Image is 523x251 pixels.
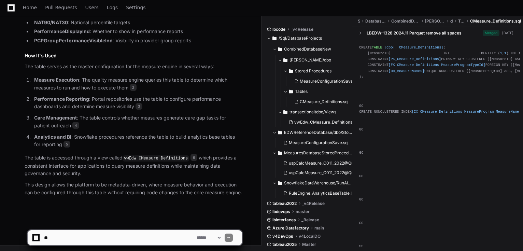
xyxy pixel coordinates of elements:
span: /Sql/DatabaseProjects [279,36,322,41]
svg: Directory [278,149,282,157]
button: [PERSON_NAME]/dbo [278,55,358,66]
button: /Sql/DatabaseProjects [267,33,347,44]
span: RuleEngine_AnalyticsBaseTable_PatientQualityMeasure.sql [289,191,402,196]
h2: How It's Used [25,52,242,59]
span: Pull Requests [45,5,77,10]
span: 3 [136,103,142,110]
span: MeasureConfigurationSave.sql [300,79,359,84]
button: vwEdw_CMeasure_Definitions.sql [286,117,359,127]
svg: Directory [278,45,282,53]
span: [PK_CMeasure_Definitions] [388,57,441,61]
p: This design allows the platform to be metadata-driven, where measure behavior and execution can b... [25,181,242,197]
svg: Directory [283,108,287,116]
button: MeasuresDatabaseStoredProcedures/dbo/Measures/CUSTOM/C011-Summit [272,148,353,158]
p: : Portal repositories use the table to configure performance dashboards and determine measure vis... [34,95,242,111]
p: : Snowflake procedures reference the table to build analytics base tables for reporting [34,133,242,149]
span: Settings [126,5,145,10]
svg: Directory [283,56,287,64]
svg: Directory [289,87,293,96]
span: SnowflakeDataWarehouse/RunAlways/StoredProcedures [284,180,353,186]
span: 4 [72,122,79,129]
p: The table serves as the master configuration for the measure engine in several ways: [25,63,242,71]
button: uspCalcMeasure_C011_2022@QualityMeasures.sql [281,158,354,168]
span: Sql [358,18,360,24]
span: Logs [107,5,118,10]
span: [CMeasure_Definitions] [397,45,443,50]
svg: Directory [272,34,277,42]
span: 1 [500,51,502,55]
span: Users [85,5,99,10]
span: [dbo] [384,45,395,50]
span: _Release [301,217,319,223]
span: lbcode [272,27,285,32]
code: vwEdw_CMeasure_Definitions [123,155,189,162]
li: : National percentile targets [32,19,242,27]
div: [DATE] [502,30,513,36]
span: master [296,209,310,214]
span: Home [23,5,37,10]
strong: Performance Reporting [34,96,89,102]
svg: Directory [278,128,282,137]
button: CombinedDatabaseNew [272,44,353,55]
span: lbdevops [272,209,290,214]
span: EDWReferenceDatabase/dbo/Stored Procedures [284,130,353,135]
span: [uc_MeasureNames] [388,69,424,73]
span: MeasuresDatabaseStoredProcedures/dbo/Measures/CUSTOM/C011-Summit [284,150,353,156]
span: uspCalcMeasure_C011_2022@QualityMeasures.sql [289,161,387,166]
li: : Visibility in provider group reports [32,37,242,45]
span: DatabaseProjects [365,18,386,24]
span: 2 [130,84,137,91]
button: transactional/dbo/Views [278,107,358,117]
span: Stored Procedures [295,68,331,74]
span: CombinedDatabaseNew [284,46,331,52]
button: RuleEngine_AnalyticsBaseTable_PatientQualityMeasure.sql [281,189,354,198]
span: dbo [450,18,453,24]
span: transactional/dbo/Views [289,109,336,115]
span: [FK_CMeasure_Definitions_MeasureProgramTypeId] [388,63,485,67]
span: CombinedDatabaseNew [391,18,420,24]
strong: PerformanceDisplayInd [34,28,90,34]
span: CMeasure_Definitions.sql [300,99,349,104]
strong: PCPGroupPerformanceVisibleInd [34,38,113,43]
span: 5 [63,141,70,148]
strong: Care Management [34,115,77,121]
button: MeasureConfigurationSave.sql [281,138,349,148]
span: CMeasure_Definitions.sql [470,18,521,24]
strong: Measure Execution [34,77,79,83]
button: MeasureConfigurationSave.sql [292,76,359,86]
button: EDWReferenceDatabase/dbo/Stored Procedures [272,127,353,138]
button: Stored Procedures [283,66,364,76]
span: MeasureConfigurationSave.sql [289,140,349,145]
button: CMeasure_Definitions.sql [292,97,359,107]
p: : The quality measure engine queries this table to determine which measures to run and how to exe... [34,76,242,92]
span: uspCalcMeasure_C011_2022@QualityMeasuresScoring.sql [289,170,402,176]
p: The table is accessed through a view called which provides a consistent interface for application... [25,154,242,178]
button: uspCalcMeasure_C011_2022@QualityMeasuresScoring.sql [281,168,354,178]
span: TABLE [372,45,382,50]
strong: Analytics and BI [34,134,71,140]
span: _v4Release [302,201,325,206]
strong: NAT90/NAT30 [34,19,68,25]
span: 1 [504,51,506,55]
span: Tables [295,89,308,94]
li: : Whether to show in performance reports [32,28,242,36]
svg: Directory [278,179,282,187]
span: tableau2022 [272,201,297,206]
div: LBEDW-1328 2024.11 Parquet remove all spaces [367,30,462,36]
span: _v4Release [291,27,313,32]
span: vwEdw_CMeasure_Definitions.sql [294,120,359,125]
p: : The table controls whether measures generate care gap tasks for patient outreach [34,114,242,130]
span: Merged [483,30,499,36]
svg: Directory [289,67,293,75]
button: Tables [283,86,364,97]
span: [PERSON_NAME] [425,18,445,24]
span: lbinterfaces [272,217,296,223]
span: Tables [458,18,465,24]
button: SnowflakeDataWarehouse/RunAlways/StoredProcedures [272,178,353,189]
span: 6 [190,154,197,161]
span: [PERSON_NAME]/dbo [289,57,331,63]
